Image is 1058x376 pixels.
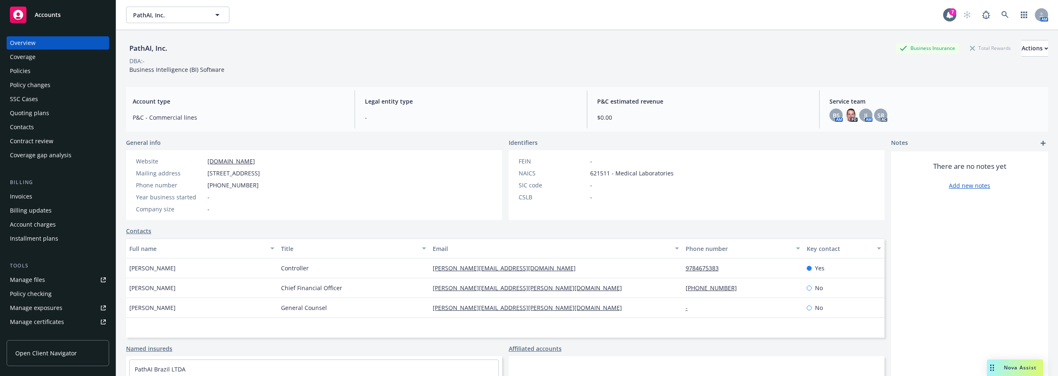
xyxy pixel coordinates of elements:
span: General Counsel [281,303,327,312]
span: Business Intelligence (BI) Software [129,66,224,73]
span: Notes [891,138,908,148]
a: Affiliated accounts [509,344,562,353]
div: Business Insurance [896,43,959,53]
div: Billing [7,178,109,187]
div: Phone number [136,181,204,189]
div: Invoices [10,190,32,203]
span: P&C - Commercial lines [133,113,345,122]
a: 9784675383 [686,264,725,272]
span: - [365,113,577,122]
a: Account charges [7,218,109,231]
a: Contacts [126,227,151,235]
img: photo [844,109,858,122]
span: Account type [133,97,345,106]
div: NAICS [519,169,587,177]
span: Identifiers [509,138,538,147]
a: add [1038,138,1048,148]
div: SSC Cases [10,92,38,106]
a: PathAI Brazil LTDA [135,365,186,373]
div: Website [136,157,204,166]
span: - [590,193,592,201]
button: Email [429,239,682,258]
div: Overview [10,36,36,50]
span: P&C estimated revenue [597,97,809,106]
div: Manage certificates [10,315,64,329]
a: - [686,304,694,312]
a: Switch app [1016,7,1032,23]
a: Invoices [7,190,109,203]
a: Search [997,7,1013,23]
a: Manage certificates [7,315,109,329]
div: Policies [10,64,31,78]
span: Yes [815,264,824,272]
div: FEIN [519,157,587,166]
a: [PERSON_NAME][EMAIL_ADDRESS][PERSON_NAME][DOMAIN_NAME] [433,284,629,292]
span: Controller [281,264,309,272]
div: Mailing address [136,169,204,177]
button: Key contact [803,239,884,258]
span: $0.00 [597,113,809,122]
div: Coverage gap analysis [10,149,71,162]
button: Actions [1022,40,1048,57]
div: Quoting plans [10,106,49,120]
a: Quoting plans [7,106,109,120]
span: [STREET_ADDRESS] [207,169,260,177]
button: Phone number [682,239,804,258]
span: General info [126,138,161,147]
span: Open Client Navigator [15,349,77,357]
div: Manage files [10,273,45,286]
a: Overview [7,36,109,50]
div: Policy changes [10,78,50,92]
a: Manage files [7,273,109,286]
span: Manage exposures [7,301,109,315]
span: SR [877,111,884,120]
a: Report a Bug [978,7,994,23]
span: There are no notes yet [933,161,1006,171]
div: Year business started [136,193,204,201]
a: [PERSON_NAME][EMAIL_ADDRESS][DOMAIN_NAME] [433,264,582,272]
a: [PERSON_NAME][EMAIL_ADDRESS][PERSON_NAME][DOMAIN_NAME] [433,304,629,312]
span: Legal entity type [365,97,577,106]
button: Nova Assist [987,359,1043,376]
span: - [207,205,210,213]
a: SSC Cases [7,92,109,106]
a: Manage claims [7,329,109,343]
div: Title [281,244,417,253]
div: Company size [136,205,204,213]
div: Contacts [10,121,34,134]
div: Coverage [10,50,36,64]
span: [PERSON_NAME] [129,303,176,312]
div: Manage claims [10,329,52,343]
span: JJ [864,111,867,120]
div: Contract review [10,135,53,148]
div: Phone number [686,244,791,253]
span: PathAI, Inc. [133,11,205,19]
div: 7 [949,8,956,16]
div: Account charges [10,218,56,231]
div: Actions [1022,40,1048,56]
div: Full name [129,244,265,253]
div: Key contact [807,244,872,253]
a: Installment plans [7,232,109,245]
button: Full name [126,239,278,258]
a: [PHONE_NUMBER] [686,284,743,292]
span: Service team [829,97,1041,106]
a: Coverage gap analysis [7,149,109,162]
span: BS [833,111,840,120]
span: 621511 - Medical Laboratories [590,169,674,177]
div: Drag to move [987,359,997,376]
a: Contacts [7,121,109,134]
a: Contract review [7,135,109,148]
div: CSLB [519,193,587,201]
div: Billing updates [10,204,52,217]
button: PathAI, Inc. [126,7,229,23]
div: Manage exposures [10,301,62,315]
a: Policy changes [7,78,109,92]
span: No [815,303,823,312]
div: PathAI, Inc. [126,43,171,54]
a: Named insureds [126,344,172,353]
div: Policy checking [10,287,52,300]
span: Nova Assist [1004,364,1037,371]
span: [PERSON_NAME] [129,284,176,292]
a: Coverage [7,50,109,64]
